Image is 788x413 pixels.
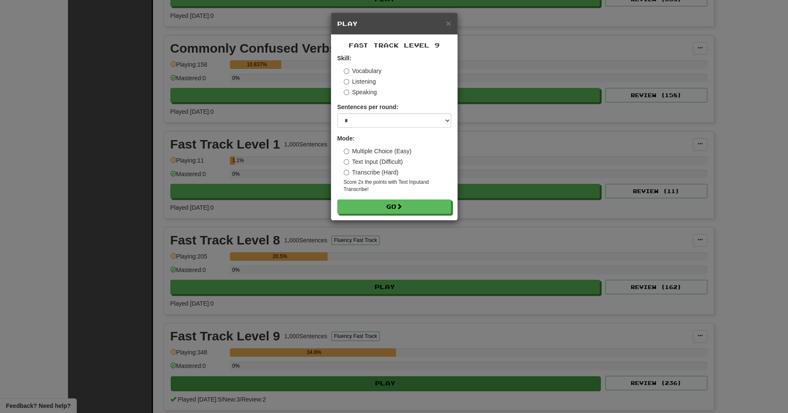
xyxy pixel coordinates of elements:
[344,179,451,193] small: Score 2x the points with Text Input and Transcribe !
[344,77,376,86] label: Listening
[349,42,440,49] span: Fast Track Level 9
[344,170,349,175] input: Transcribe (Hard)
[344,159,349,165] input: Text Input (Difficult)
[344,149,349,154] input: Multiple Choice (Easy)
[344,147,412,155] label: Multiple Choice (Easy)
[344,157,403,166] label: Text Input (Difficult)
[446,19,451,28] button: Close
[344,68,349,74] input: Vocabulary
[337,199,451,214] button: Go
[344,88,377,96] label: Speaking
[344,168,398,177] label: Transcribe (Hard)
[344,79,349,84] input: Listening
[446,18,451,28] span: ×
[344,67,381,75] label: Vocabulary
[337,55,351,62] strong: Skill:
[337,103,398,111] label: Sentences per round:
[337,20,451,28] h5: Play
[344,90,349,95] input: Speaking
[337,135,355,142] strong: Mode:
